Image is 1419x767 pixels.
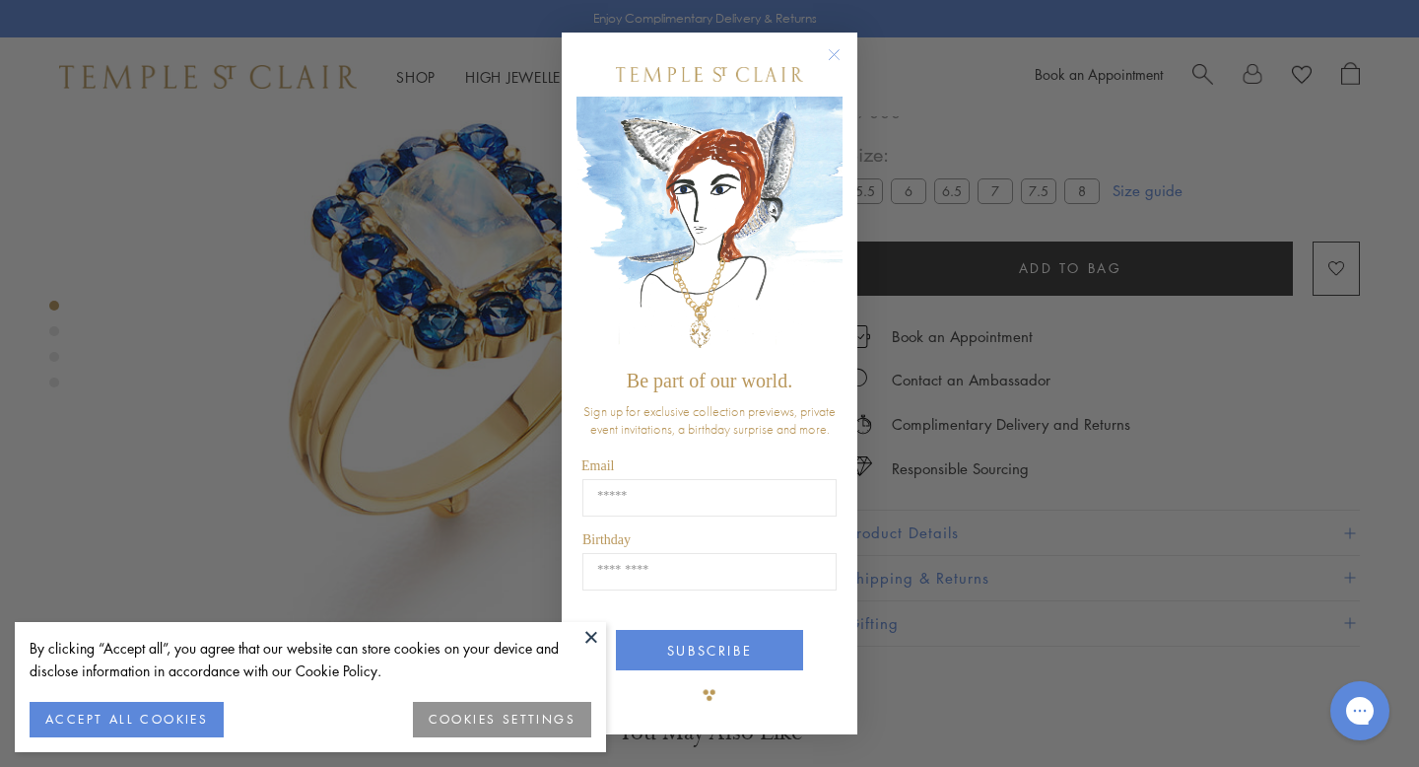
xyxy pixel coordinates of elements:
[30,702,224,737] button: ACCEPT ALL COOKIES
[582,532,631,547] span: Birthday
[582,479,837,517] input: Email
[1320,674,1399,747] iframe: Gorgias live chat messenger
[581,458,614,473] span: Email
[616,67,803,82] img: Temple St. Clair
[627,370,792,391] span: Be part of our world.
[583,402,836,438] span: Sign up for exclusive collection previews, private event invitations, a birthday surprise and more.
[690,675,729,715] img: TSC
[616,630,803,670] button: SUBSCRIBE
[832,52,856,77] button: Close dialog
[413,702,591,737] button: COOKIES SETTINGS
[30,637,591,682] div: By clicking “Accept all”, you agree that our website can store cookies on your device and disclos...
[576,97,843,360] img: c4a9eb12-d91a-4d4a-8ee0-386386f4f338.jpeg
